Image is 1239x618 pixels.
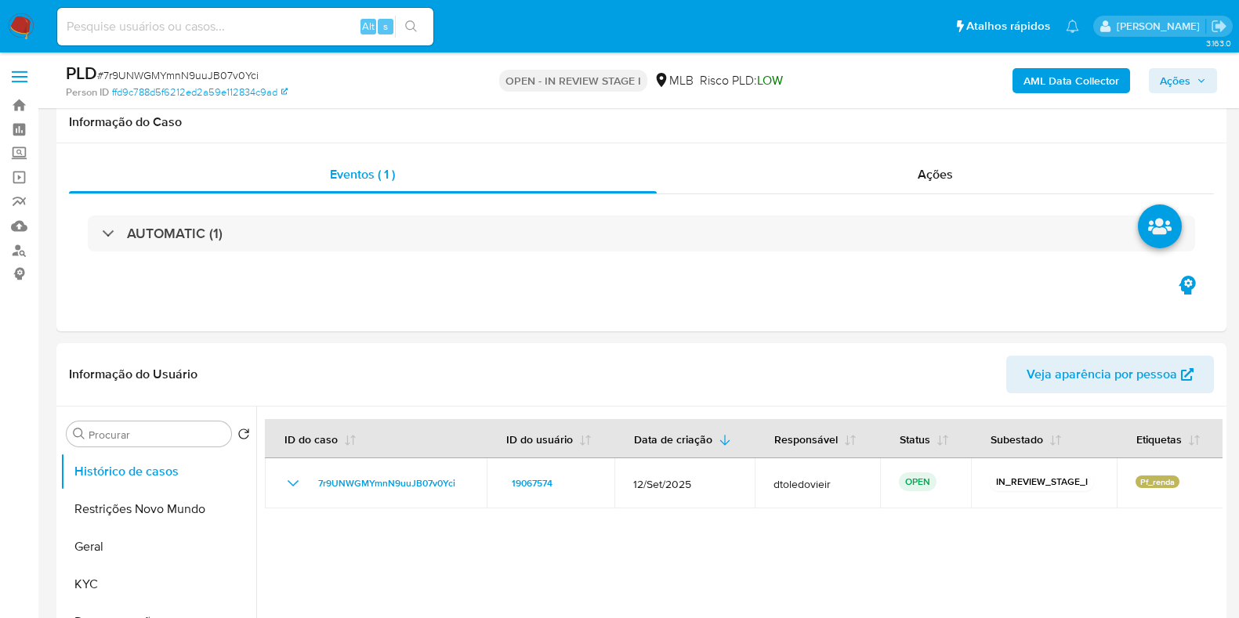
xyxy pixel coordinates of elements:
span: Risco PLD: [700,72,783,89]
p: OPEN - IN REVIEW STAGE I [499,70,647,92]
b: AML Data Collector [1023,68,1119,93]
button: KYC [60,566,256,603]
button: search-icon [395,16,427,38]
span: LOW [757,71,783,89]
b: PLD [66,60,97,85]
span: Ações [1160,68,1190,93]
span: s [383,19,388,34]
a: ffd9c788d5f6212ed2a59e112834c9ad [112,85,288,99]
span: # 7r9UNWGMYmnN9uuJB07v0Yci [97,67,259,83]
input: Pesquise usuários ou casos... [57,16,433,37]
div: AUTOMATIC (1) [88,215,1195,251]
span: Ações [918,165,953,183]
span: Atalhos rápidos [966,18,1050,34]
span: Eventos ( 1 ) [330,165,395,183]
h1: Informação do Usuário [69,367,197,382]
p: danilo.toledo@mercadolivre.com [1117,19,1205,34]
h3: AUTOMATIC (1) [127,225,223,242]
button: Histórico de casos [60,453,256,490]
span: Alt [362,19,375,34]
div: MLB [654,72,694,89]
h1: Informação do Caso [69,114,1214,130]
button: Ações [1149,68,1217,93]
b: Person ID [66,85,109,99]
span: Veja aparência por pessoa [1027,356,1177,393]
button: Retornar ao pedido padrão [237,428,250,445]
button: Geral [60,528,256,566]
a: Sair [1211,18,1227,34]
a: Notificações [1066,20,1079,33]
button: AML Data Collector [1013,68,1130,93]
input: Procurar [89,428,225,442]
button: Restrições Novo Mundo [60,490,256,528]
button: Veja aparência por pessoa [1006,356,1214,393]
button: Procurar [73,428,85,440]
